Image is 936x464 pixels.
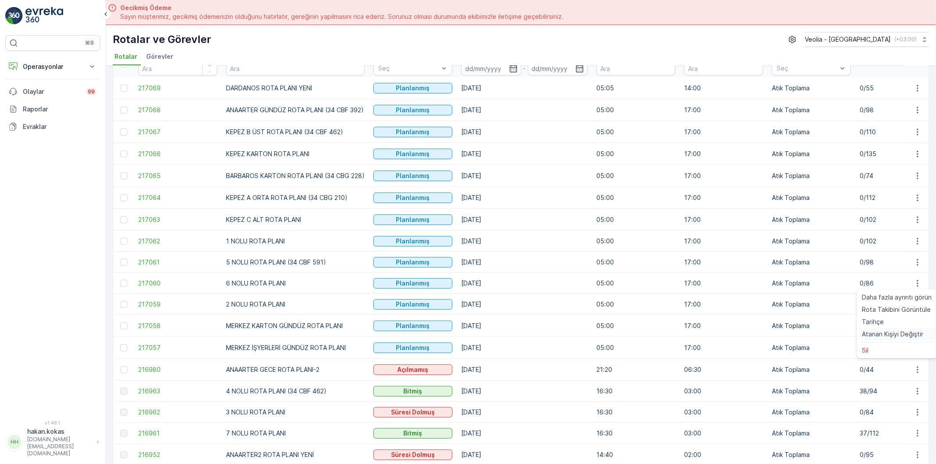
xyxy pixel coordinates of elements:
td: [DATE] [457,231,592,252]
a: 217061 [138,258,217,267]
span: 217067 [138,128,217,136]
td: Atık Toplama [767,121,855,143]
div: Toggle Row Selected [120,216,127,223]
div: Toggle Row Selected [120,85,127,92]
a: 217063 [138,215,217,224]
td: KEPEZ KARTON ROTA PLANI [222,143,369,165]
p: Planlanmış [396,300,430,309]
td: 17:00 [680,165,767,187]
p: hakan.kokas [27,427,92,436]
td: Atık Toplama [767,77,855,99]
td: [DATE] [457,294,592,315]
button: Planlanmış [373,127,452,137]
td: 7 NOLU ROTA PLANI [222,423,369,444]
a: 217064 [138,193,217,202]
span: Görevler [146,52,173,61]
a: Olaylar99 [5,83,100,100]
span: 217059 [138,300,217,309]
td: [DATE] [457,143,592,165]
td: 03:00 [680,381,767,402]
span: 217065 [138,171,217,180]
p: Planlanmış [396,343,430,352]
td: MERKEZ İŞYERLERİ GÜNDÜZ ROTA PLANI [222,337,369,359]
p: Planlanmış [396,258,430,267]
p: Planlanmış [396,150,430,158]
td: 17:00 [680,315,767,337]
td: 17:00 [680,121,767,143]
button: Planlanmış [373,83,452,93]
td: [DATE] [457,99,592,121]
td: Atık Toplama [767,273,855,294]
span: Sil [862,346,869,355]
a: 216962 [138,408,217,417]
td: 05:00 [592,252,680,273]
a: 217057 [138,343,217,352]
span: 217062 [138,237,217,246]
span: v 1.48.1 [5,420,100,425]
p: [DOMAIN_NAME][EMAIL_ADDRESS][DOMAIN_NAME] [27,436,92,457]
button: Planlanmış [373,343,452,353]
p: Süresi Dolmuş [391,408,435,417]
td: 16:30 [592,381,680,402]
td: Atık Toplama [767,209,855,231]
a: 217060 [138,279,217,288]
span: 216961 [138,429,217,438]
p: Raporlar [23,105,97,114]
button: Planlanmış [373,171,452,181]
td: 05:00 [592,165,680,187]
td: [DATE] [457,402,592,423]
span: Sayın müşterimiz, gecikmiş ödemenizin olduğunu hatırlatır, gereğinin yapılmasını rica ederiz. Sor... [120,12,563,21]
button: Planlanmış [373,299,452,310]
div: Toggle Row Selected [120,301,127,308]
p: Planlanmış [396,215,430,224]
p: - [523,63,526,74]
td: KEPEZ B ÜST ROTA PLANI (34 CBF 462) [222,121,369,143]
td: [DATE] [457,315,592,337]
div: Toggle Row Selected [120,344,127,351]
p: ⌘B [85,39,94,46]
td: Atık Toplama [767,402,855,423]
a: 217068 [138,106,217,114]
td: Atık Toplama [767,165,855,187]
td: 17:00 [680,294,767,315]
button: Veolia - [GEOGRAPHIC_DATA](+03:00) [805,32,929,47]
a: 217069 [138,84,217,93]
td: 05:00 [592,315,680,337]
p: Planlanmış [396,171,430,180]
td: 05:00 [592,121,680,143]
button: Planlanmış [373,193,452,203]
p: Açılmamış [398,365,429,374]
button: Planlanmış [373,149,452,159]
td: 03:00 [680,402,767,423]
td: 05:00 [592,294,680,315]
div: Toggle Row Selected [120,259,127,266]
td: KEPEZ C ALT ROTA PLANI [222,209,369,231]
a: 217066 [138,150,217,158]
p: Planlanmış [396,84,430,93]
p: Planlanmış [396,128,430,136]
td: [DATE] [457,209,592,231]
td: 05:00 [592,273,680,294]
a: 217058 [138,321,217,330]
button: Planlanmış [373,105,452,115]
td: 3 NOLU ROTA PLANI [222,402,369,423]
button: Planlanmış [373,214,452,225]
input: Ara [138,61,217,75]
td: 14:00 [680,77,767,99]
p: Rotalar ve Görevler [113,32,211,46]
p: Planlanmış [396,193,430,202]
span: 216963 [138,387,217,396]
td: [DATE] [457,121,592,143]
div: Toggle Row Selected [120,451,127,458]
a: Rota Takibini Görüntüle [859,303,936,316]
p: ( +03:00 ) [894,36,917,43]
span: Gecikmiş Ödeme [120,4,563,12]
td: [DATE] [457,273,592,294]
td: 05:05 [592,77,680,99]
td: 05:00 [592,231,680,252]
